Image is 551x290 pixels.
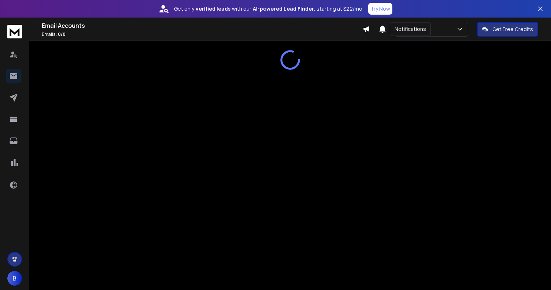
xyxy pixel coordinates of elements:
p: Emails : [42,31,363,37]
span: 0 / 0 [58,31,66,37]
p: Get only with our starting at $22/mo [174,5,362,12]
button: B [7,271,22,286]
button: Get Free Credits [477,22,538,37]
h1: Email Accounts [42,21,363,30]
strong: AI-powered Lead Finder, [253,5,315,12]
strong: verified leads [196,5,230,12]
p: Try Now [370,5,390,12]
div: Notifications [390,22,431,36]
button: Try Now [368,3,392,15]
p: Get Free Credits [492,26,533,33]
img: logo [7,25,22,38]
